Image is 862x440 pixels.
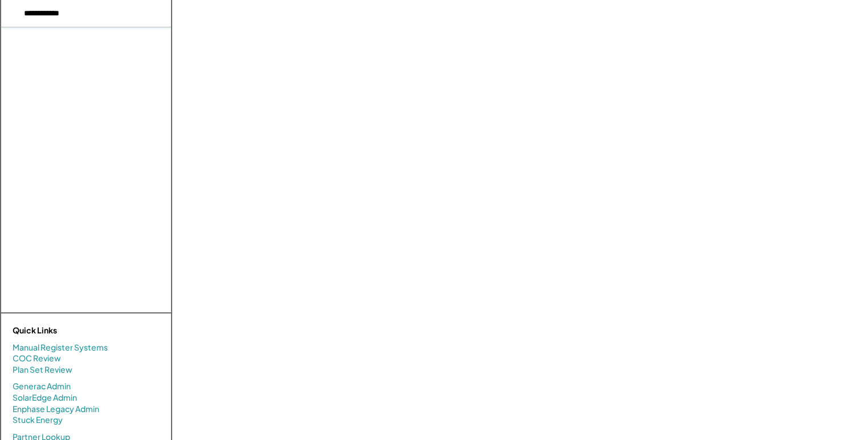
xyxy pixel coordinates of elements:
[13,381,71,392] a: Generac Admin
[13,325,127,336] div: Quick Links
[13,404,99,415] a: Enphase Legacy Admin
[13,342,108,353] a: Manual Register Systems
[13,353,61,364] a: COC Review
[13,364,72,376] a: Plan Set Review
[13,392,77,404] a: SolarEdge Admin
[13,414,63,426] a: Stuck Energy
